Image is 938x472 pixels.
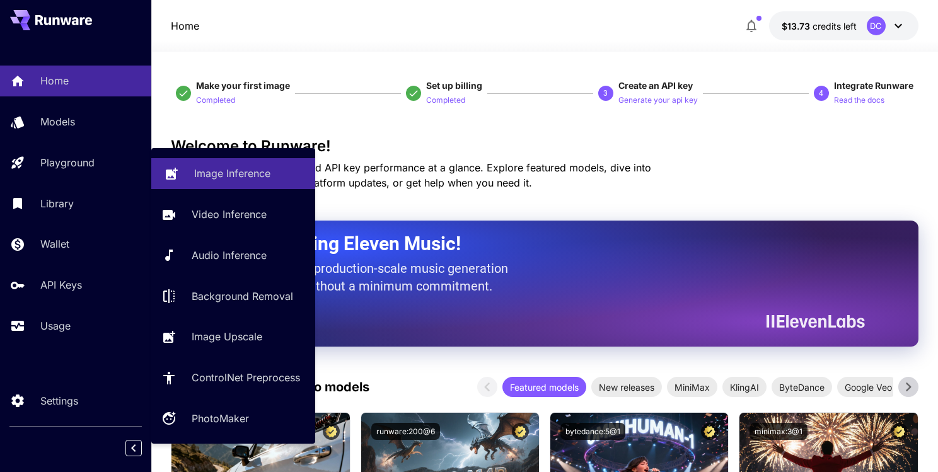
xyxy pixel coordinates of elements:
button: Certified Model – Vetted for best performance and includes a commercial license. [891,423,908,440]
span: ByteDance [772,381,832,394]
p: Usage [40,318,71,333]
button: Certified Model – Vetted for best performance and includes a commercial license. [323,423,340,440]
span: Integrate Runware [834,80,913,91]
span: credits left [813,21,857,32]
button: runware:200@6 [371,423,440,440]
h2: Now Supporting Eleven Music! [202,232,855,256]
span: MiniMax [667,381,717,394]
p: Models [40,114,75,129]
nav: breadcrumb [171,18,199,33]
p: Completed [196,95,235,106]
button: bytedance:5@1 [560,423,625,440]
p: Read the docs [834,95,884,106]
p: Audio Inference [192,248,267,263]
a: ControlNet Preprocess [151,362,315,393]
p: Image Upscale [192,329,262,344]
button: Certified Model – Vetted for best performance and includes a commercial license. [701,423,718,440]
div: $13.72947 [782,20,857,33]
a: Audio Inference [151,240,315,271]
span: KlingAI [722,381,767,394]
p: 3 [603,88,608,99]
h3: Welcome to Runware! [171,137,918,155]
span: $13.73 [782,21,813,32]
p: Generate your api key [618,95,698,106]
span: Google Veo [837,381,900,394]
a: Image Inference [151,158,315,189]
p: Library [40,196,74,211]
a: Image Upscale [151,321,315,352]
p: Home [171,18,199,33]
button: $13.72947 [769,11,918,40]
p: API Keys [40,277,82,292]
span: Check out your usage stats and API key performance at a glance. Explore featured models, dive int... [171,161,651,189]
a: Background Removal [151,280,315,311]
p: Playground [40,155,95,170]
p: Background Removal [192,289,293,304]
a: PhotoMaker [151,403,315,434]
span: Make your first image [196,80,290,91]
p: PhotoMaker [192,411,249,426]
button: Certified Model – Vetted for best performance and includes a commercial license. [512,423,529,440]
a: Video Inference [151,199,315,230]
div: Collapse sidebar [135,437,151,459]
p: Wallet [40,236,69,251]
p: Settings [40,393,78,408]
p: Completed [426,95,465,106]
p: ControlNet Preprocess [192,370,300,385]
p: Image Inference [194,166,270,181]
p: 4 [819,88,823,99]
span: New releases [591,381,662,394]
button: minimax:3@1 [750,423,808,440]
div: DC [867,16,886,35]
button: Collapse sidebar [125,440,142,456]
p: Home [40,73,69,88]
span: Create an API key [618,80,693,91]
p: Video Inference [192,207,267,222]
span: Set up billing [426,80,482,91]
span: Featured models [502,381,586,394]
p: The only way to get production-scale music generation from Eleven Labs without a minimum commitment. [202,260,518,295]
